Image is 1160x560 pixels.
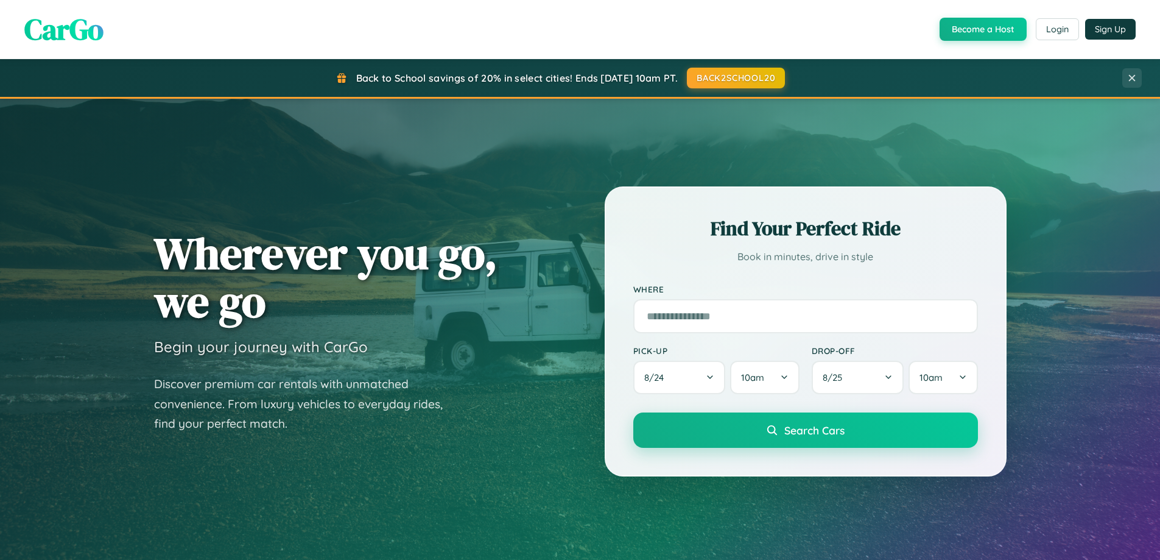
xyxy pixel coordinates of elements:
button: 8/25 [812,361,904,394]
button: 10am [730,361,799,394]
span: 8 / 25 [823,372,848,383]
button: Search Cars [633,413,978,448]
label: Pick-up [633,346,800,356]
span: Search Cars [784,424,845,437]
p: Discover premium car rentals with unmatched convenience. From luxury vehicles to everyday rides, ... [154,374,459,434]
button: BACK2SCHOOL20 [687,68,785,88]
h3: Begin your journey with CarGo [154,338,368,356]
h1: Wherever you go, we go [154,229,497,325]
button: 8/24 [633,361,726,394]
span: 10am [741,372,764,383]
button: 10am [909,361,977,394]
button: Become a Host [940,18,1027,41]
button: Login [1036,18,1079,40]
label: Where [633,284,978,294]
label: Drop-off [812,346,978,356]
p: Book in minutes, drive in style [633,248,978,266]
span: 8 / 24 [644,372,670,383]
span: CarGo [24,9,104,49]
span: 10am [919,372,943,383]
h2: Find Your Perfect Ride [633,215,978,242]
button: Sign Up [1085,19,1136,40]
span: Back to School savings of 20% in select cities! Ends [DATE] 10am PT. [356,72,678,84]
